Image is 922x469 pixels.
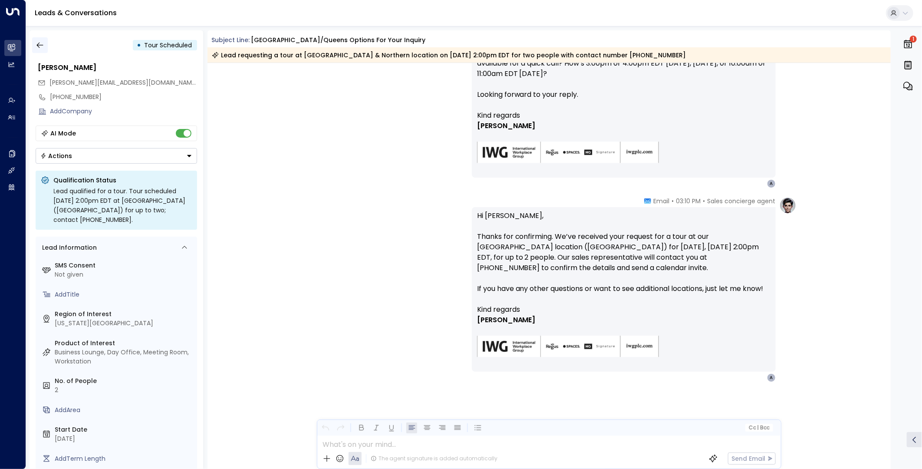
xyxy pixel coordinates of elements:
[50,78,198,87] span: [PERSON_NAME][EMAIL_ADDRESS][DOMAIN_NAME]
[371,455,497,462] div: The agent signature is added automatically
[55,348,194,366] div: Business Lounge, Day Office, Meeting Room, Workstation
[36,148,197,164] button: Actions
[477,315,536,325] span: [PERSON_NAME]
[335,423,346,433] button: Redo
[477,121,536,131] span: [PERSON_NAME]
[251,36,425,45] div: [GEOGRAPHIC_DATA]/Queens options for your inquiry
[55,406,194,415] div: AddArea
[38,63,197,73] div: [PERSON_NAME]
[54,186,192,225] div: Lead qualified for a tour. Tour scheduled [DATE] 2:00pm EDT at [GEOGRAPHIC_DATA] ([GEOGRAPHIC_DAT...
[477,304,520,315] span: Kind regards
[477,211,771,304] p: Hi [PERSON_NAME], Thanks for confirming. We’ve received your request for a tour at our [GEOGRAPHI...
[40,243,97,252] div: Lead Information
[55,290,194,299] div: AddTitle
[748,425,769,431] span: Cc Bcc
[145,41,192,50] span: Tour Scheduled
[212,51,686,59] div: Lead requesting a tour at [GEOGRAPHIC_DATA] & Northern location on [DATE] 2:00pm EDT for two peop...
[703,197,705,205] span: •
[477,110,520,121] span: Kind regards
[55,377,194,386] label: No. of People
[672,197,674,205] span: •
[137,37,142,53] div: •
[55,319,194,328] div: [US_STATE][GEOGRAPHIC_DATA]
[676,197,701,205] span: 03:10 PM
[654,197,670,205] span: Email
[50,107,197,116] div: AddCompany
[55,270,194,279] div: Not given
[36,148,197,164] div: Button group with a nested menu
[55,339,194,348] label: Product of Interest
[55,425,194,434] label: Start Date
[320,423,331,433] button: Undo
[55,310,194,319] label: Region of Interest
[50,78,197,87] span: artie@topleveltrainer.com
[767,179,776,188] div: A
[477,142,659,164] img: AIorK4zU2Kz5WUNqa9ifSKC9jFH1hjwenjvh85X70KBOPduETvkeZu4OqG8oPuqbwvp3xfXcMQJCRtwYb-SG
[55,386,194,395] div: 2
[55,434,194,443] div: [DATE]
[757,425,759,431] span: |
[910,36,917,43] span: 1
[708,197,776,205] span: Sales concierge agent
[767,373,776,382] div: A
[477,336,659,358] img: AIorK4zU2Kz5WUNqa9ifSKC9jFH1hjwenjvh85X70KBOPduETvkeZu4OqG8oPuqbwvp3xfXcMQJCRtwYb-SG
[54,176,192,185] p: Qualification Status
[745,424,773,432] button: Cc|Bcc
[55,454,194,463] div: AddTerm Length
[51,129,76,138] div: AI Mode
[477,304,771,368] div: Signature
[50,92,197,102] div: [PHONE_NUMBER]
[901,35,915,54] button: 1
[40,152,72,160] div: Actions
[212,36,250,44] span: Subject Line:
[779,197,797,214] img: profile-logo.png
[477,110,771,174] div: Signature
[35,8,117,18] a: Leads & Conversations
[55,261,194,270] label: SMS Consent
